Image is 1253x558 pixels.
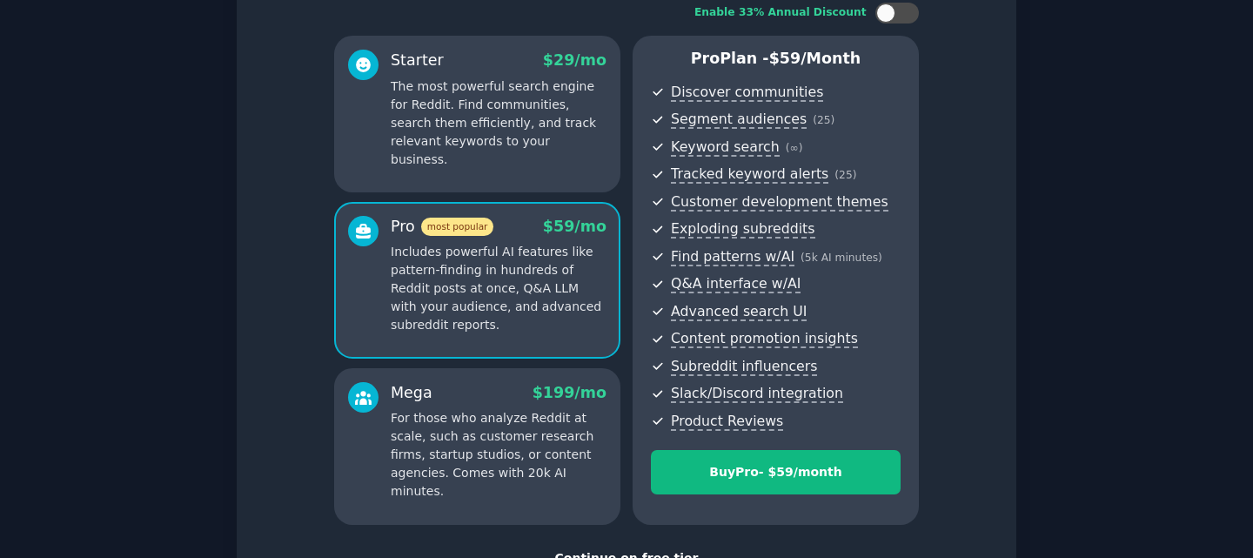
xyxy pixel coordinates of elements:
[834,169,856,181] span: ( 25 )
[671,275,801,293] span: Q&A interface w/AI
[671,248,794,266] span: Find patterns w/AI
[671,220,814,239] span: Exploding subreddits
[652,463,900,481] div: Buy Pro - $ 59 /month
[543,218,606,235] span: $ 59 /mo
[813,114,834,126] span: ( 25 )
[769,50,861,67] span: $ 59 /month
[651,450,901,494] button: BuyPro- $59/month
[671,330,858,348] span: Content promotion insights
[543,51,606,69] span: $ 29 /mo
[533,384,606,401] span: $ 199 /mo
[671,138,780,157] span: Keyword search
[391,216,493,238] div: Pro
[671,193,888,212] span: Customer development themes
[671,111,807,129] span: Segment audiences
[391,77,606,169] p: The most powerful search engine for Reddit. Find communities, search them efficiently, and track ...
[671,413,783,431] span: Product Reviews
[391,243,606,334] p: Includes powerful AI features like pattern-finding in hundreds of Reddit posts at once, Q&A LLM w...
[421,218,494,236] span: most popular
[671,303,807,321] span: Advanced search UI
[651,48,901,70] p: Pro Plan -
[671,165,828,184] span: Tracked keyword alerts
[786,142,803,154] span: ( ∞ )
[671,84,823,102] span: Discover communities
[694,5,867,21] div: Enable 33% Annual Discount
[391,50,444,71] div: Starter
[391,382,432,404] div: Mega
[391,409,606,501] p: For those who analyze Reddit at scale, such as customer research firms, startup studios, or conte...
[671,358,817,376] span: Subreddit influencers
[671,385,843,403] span: Slack/Discord integration
[801,252,882,264] span: ( 5k AI minutes )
